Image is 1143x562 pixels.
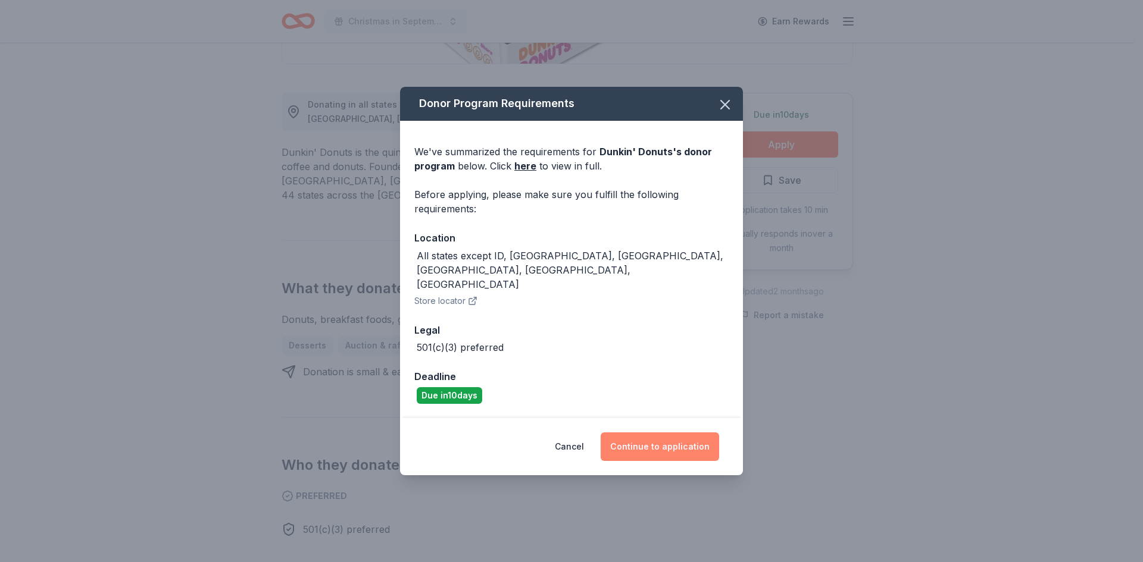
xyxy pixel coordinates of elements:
[414,145,729,173] div: We've summarized the requirements for below. Click to view in full.
[555,432,584,461] button: Cancel
[417,340,504,354] div: 501(c)(3) preferred
[400,87,743,121] div: Donor Program Requirements
[601,432,719,461] button: Continue to application
[414,322,729,338] div: Legal
[414,294,477,308] button: Store locator
[414,369,729,384] div: Deadline
[414,230,729,246] div: Location
[514,159,536,173] a: here
[417,249,729,291] div: All states except ID, [GEOGRAPHIC_DATA], [GEOGRAPHIC_DATA], [GEOGRAPHIC_DATA], [GEOGRAPHIC_DATA],...
[417,387,482,404] div: Due in 10 days
[414,187,729,216] div: Before applying, please make sure you fulfill the following requirements:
